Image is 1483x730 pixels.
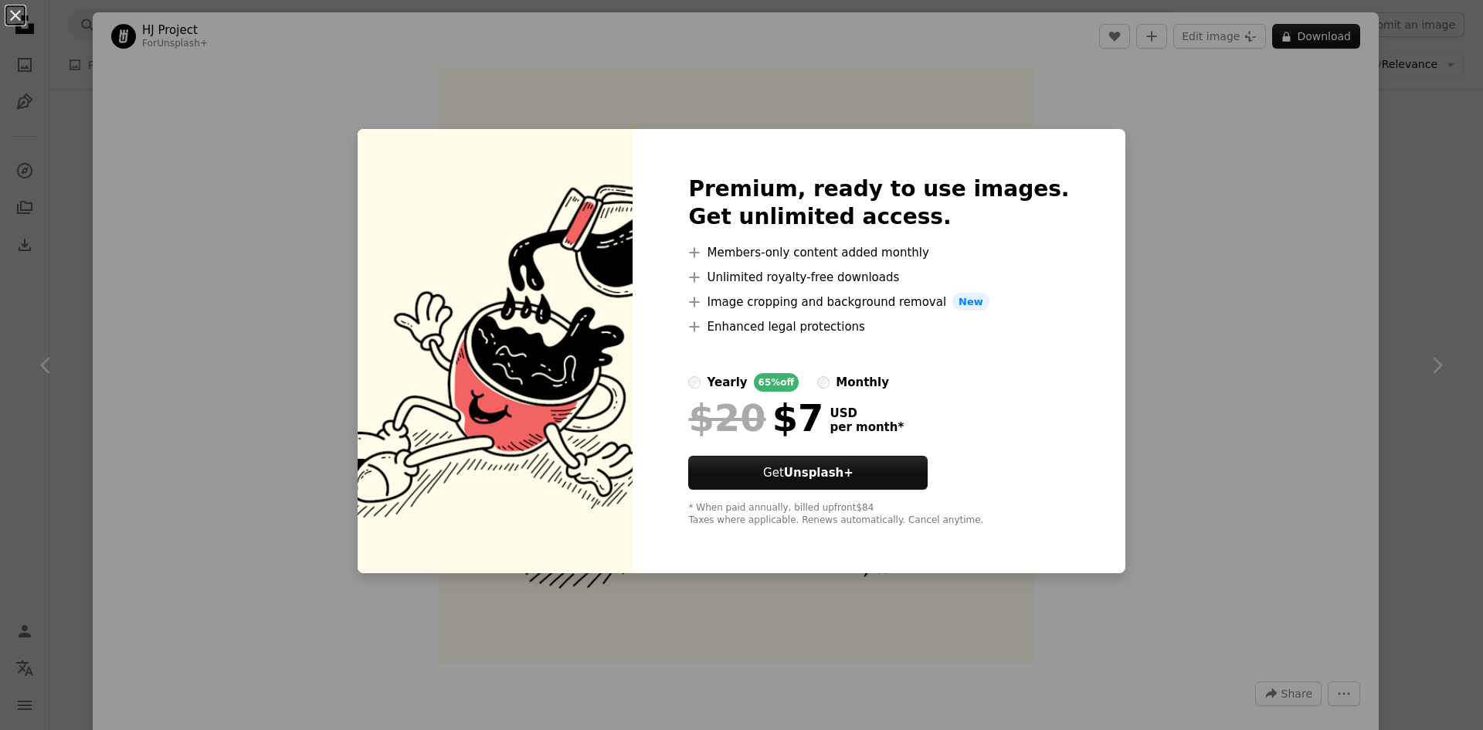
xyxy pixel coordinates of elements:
[784,466,853,480] strong: Unsplash+
[688,317,1069,336] li: Enhanced legal protections
[688,175,1069,231] h2: Premium, ready to use images. Get unlimited access.
[836,373,889,392] div: monthly
[830,406,904,420] span: USD
[707,373,747,392] div: yearly
[688,243,1069,262] li: Members-only content added monthly
[358,129,633,574] img: premium_vector-1724127659898-2da222f7228c
[688,502,1069,527] div: * When paid annually, billed upfront $84 Taxes where applicable. Renews automatically. Cancel any...
[688,293,1069,311] li: Image cropping and background removal
[688,376,701,389] input: yearly65%off
[688,456,928,490] button: GetUnsplash+
[952,293,989,311] span: New
[688,268,1069,287] li: Unlimited royalty-free downloads
[688,398,823,438] div: $7
[688,398,765,438] span: $20
[817,376,830,389] input: monthly
[754,373,799,392] div: 65% off
[830,420,904,434] span: per month *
